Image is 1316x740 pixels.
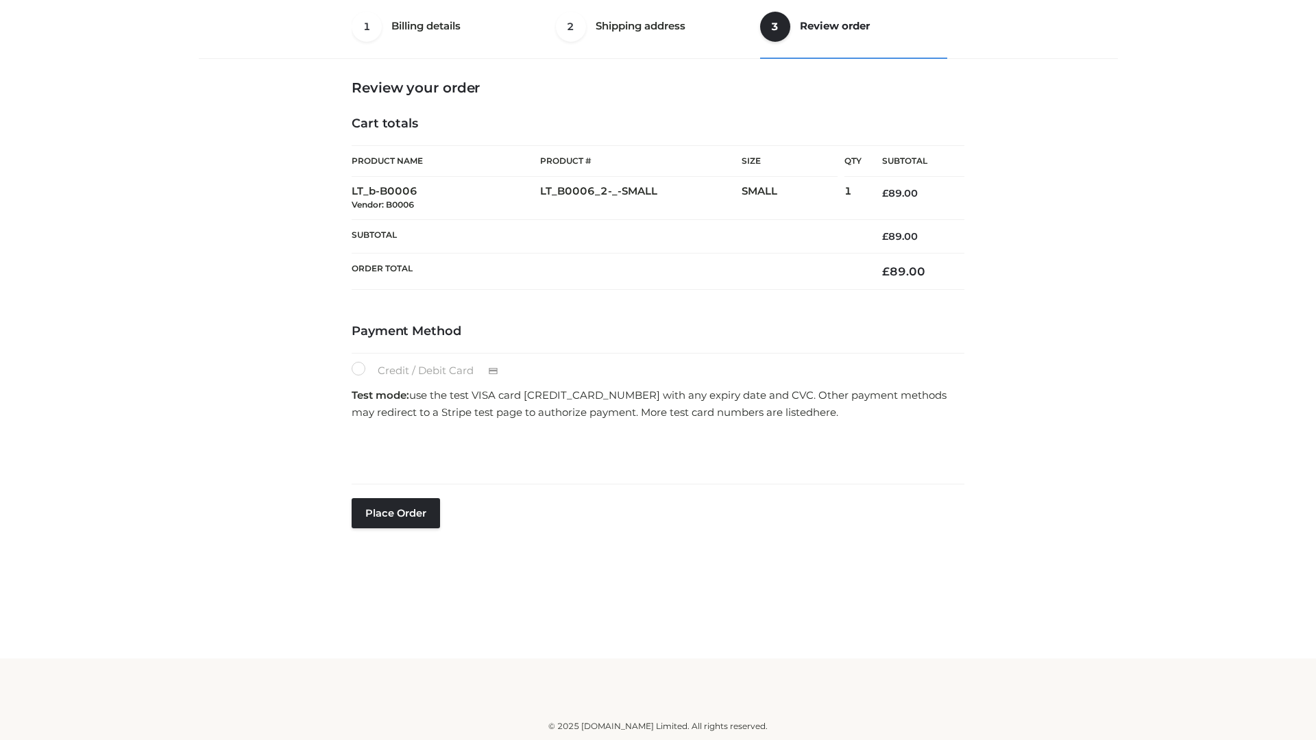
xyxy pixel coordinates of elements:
small: Vendor: B0006 [352,199,414,210]
bdi: 89.00 [882,230,918,243]
label: Credit / Debit Card [352,362,513,380]
th: Subtotal [862,146,964,177]
a: here [813,406,836,419]
td: SMALL [742,177,844,220]
bdi: 89.00 [882,264,925,278]
td: LT_b-B0006 [352,177,540,220]
th: Size [742,146,838,177]
img: Credit / Debit Card [480,363,506,380]
h4: Payment Method [352,324,964,339]
th: Product # [540,145,742,177]
span: £ [882,230,888,243]
td: 1 [844,177,862,220]
div: © 2025 [DOMAIN_NAME] Limited. All rights reserved. [204,719,1112,733]
th: Subtotal [352,219,862,253]
p: use the test VISA card [CREDIT_CARD_NUMBER] with any expiry date and CVC. Other payment methods m... [352,386,964,421]
iframe: Secure payment input frame [349,425,962,476]
th: Order Total [352,254,862,290]
strong: Test mode: [352,388,409,402]
bdi: 89.00 [882,187,918,199]
button: Place order [352,498,440,528]
td: LT_B0006_2-_-SMALL [540,177,742,220]
h4: Cart totals [352,116,964,132]
th: Product Name [352,145,540,177]
th: Qty [844,145,862,177]
h3: Review your order [352,79,964,96]
span: £ [882,187,888,199]
span: £ [882,264,890,278]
